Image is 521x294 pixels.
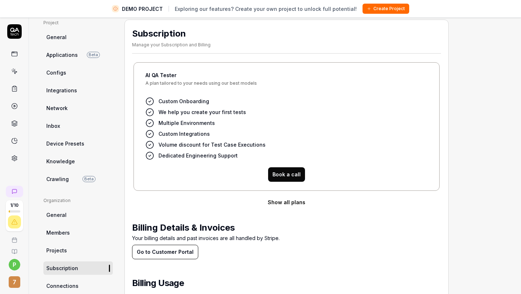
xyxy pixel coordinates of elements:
[43,155,113,168] a: Knowledge
[43,101,113,115] a: Network
[158,152,238,159] span: Dedicated Engineering Support
[132,27,211,40] h2: Subscription
[82,176,96,182] span: Beta
[363,4,409,14] button: Create Project
[43,119,113,133] a: Inbox
[87,52,100,58] span: Beta
[132,234,441,245] p: Your billing details and past invoices are all handled by Stripe.
[9,259,20,270] button: p
[3,231,26,243] a: Book a call with us
[122,5,163,13] span: DEMO PROJECT
[6,186,23,197] a: New conversation
[43,208,113,222] a: General
[132,277,441,290] h2: Billing Usage
[46,87,77,94] span: Integrations
[3,270,26,289] button: 7
[145,71,428,79] h4: AI QA Tester
[46,229,70,236] span: Members
[46,157,75,165] span: Knowledge
[43,261,113,275] a: Subscription
[46,282,79,290] span: Connections
[43,226,113,239] a: Members
[46,140,84,147] span: Device Presets
[46,51,78,59] span: Applications
[46,264,78,272] span: Subscription
[132,245,198,259] button: Go to Customer Portal
[43,172,113,186] a: CrawlingBeta
[132,221,441,234] h2: Billing Details & Invoices
[158,108,246,116] span: We help you create your first tests
[43,66,113,79] a: Configs
[9,276,20,288] span: 7
[43,48,113,62] a: ApplicationsBeta
[43,197,113,204] div: Organization
[46,69,66,76] span: Configs
[43,30,113,44] a: General
[158,130,210,138] span: Custom Integrations
[158,97,209,105] span: Custom Onboarding
[46,33,67,41] span: General
[145,81,428,91] span: A plan tailored to your needs using our best models
[46,247,67,254] span: Projects
[43,244,113,257] a: Projects
[3,243,26,255] a: Documentation
[46,104,68,112] span: Network
[46,122,60,130] span: Inbox
[268,167,305,182] button: Book a call
[43,137,113,150] a: Device Presets
[43,279,113,293] a: Connections
[10,203,18,207] span: 1 / 10
[175,5,357,13] span: Exploring our features? Create your own project to unlock full potential!
[158,141,266,148] span: Volume discount for Test Case Executions
[43,20,113,26] div: Project
[268,171,305,178] a: Book a call
[46,211,67,219] span: General
[158,119,215,127] span: Multiple Environments
[46,175,69,183] span: Crawling
[132,42,211,48] div: Manage your Subscription and Billing
[43,84,113,97] a: Integrations
[132,195,441,210] button: Show all plans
